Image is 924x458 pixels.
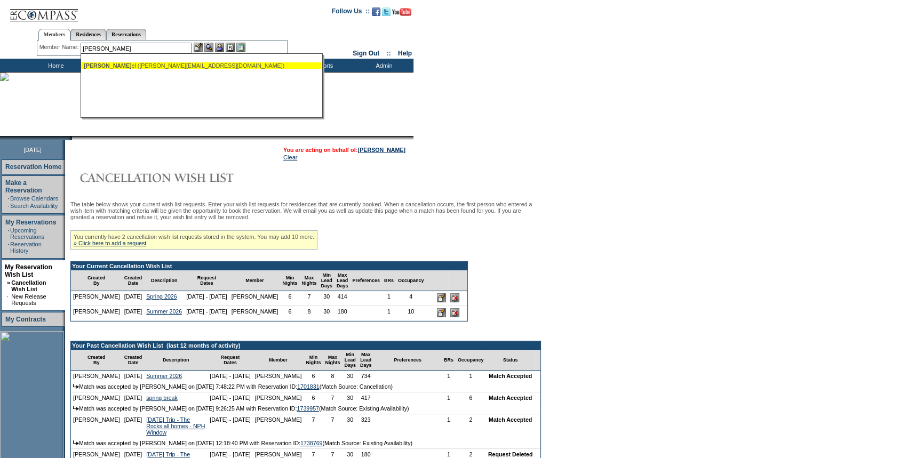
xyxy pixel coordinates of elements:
[450,308,459,317] input: Delete this Request
[229,291,281,306] td: [PERSON_NAME]
[342,414,358,438] td: 30
[358,392,374,403] td: 417
[280,270,299,291] td: Min Nights
[210,373,251,379] nobr: [DATE] - [DATE]
[144,350,208,371] td: Description
[229,306,281,321] td: [PERSON_NAME]
[5,316,46,323] a: My Contracts
[7,241,9,254] td: ·
[456,371,486,381] td: 1
[10,195,58,202] a: Browse Calendars
[146,416,205,436] a: [DATE] Trip - The Rocks all homes - NPH Window
[71,414,122,438] td: [PERSON_NAME]
[334,270,351,291] td: Max Lead Days
[442,414,456,438] td: 1
[208,350,253,371] td: Request Dates
[342,392,358,403] td: 30
[358,414,374,438] td: 323
[253,350,304,371] td: Member
[358,350,374,371] td: Max Lead Days
[342,371,358,381] td: 30
[71,403,540,414] td: Match was accepted by [PERSON_NAME] on [DATE] 9:26:25 AM with Reservation ID: (Match Source: Exis...
[210,395,251,401] nobr: [DATE] - [DATE]
[334,306,351,321] td: 180
[304,350,323,371] td: Min Nights
[332,6,370,19] td: Follow Us ::
[70,230,317,250] div: You currently have 2 cancellation wish list requests stored in the system. You may add 10 more.
[299,306,318,321] td: 8
[210,416,251,423] nobr: [DATE] - [DATE]
[144,270,184,291] td: Description
[229,270,281,291] td: Member
[382,306,396,321] td: 1
[106,29,146,40] a: Reservations
[5,179,42,194] a: Make a Reservation
[73,440,79,445] img: arrow.gif
[204,43,213,52] img: View
[39,43,81,52] div: Member Name:
[299,291,318,306] td: 7
[71,270,122,291] td: Created By
[71,438,540,449] td: Match was accepted by [PERSON_NAME] on [DATE] 12:18:40 PM with Reservation ID: (Match Source: Exi...
[387,50,391,57] span: ::
[358,147,405,153] a: [PERSON_NAME]
[24,59,85,72] td: Home
[122,350,145,371] td: Created Date
[215,43,224,52] img: Impersonate
[10,227,44,240] a: Upcoming Reservations
[382,7,391,16] img: Follow us on Twitter
[146,395,178,401] a: spring break
[74,240,146,246] a: » Click here to add a request
[489,373,532,379] nobr: Match Accepted
[489,395,532,401] nobr: Match Accepted
[71,392,122,403] td: [PERSON_NAME]
[71,306,122,321] td: [PERSON_NAME]
[456,392,486,403] td: 6
[146,293,177,300] a: Spring 2026
[382,291,396,306] td: 1
[186,293,227,300] nobr: [DATE] - [DATE]
[10,241,42,254] a: Reservation History
[38,29,71,41] a: Members
[353,50,379,57] a: Sign Out
[253,392,304,403] td: [PERSON_NAME]
[122,291,145,306] td: [DATE]
[456,350,486,371] td: Occupancy
[186,308,227,315] nobr: [DATE] - [DATE]
[372,11,380,17] a: Become our fan on Facebook
[442,371,456,381] td: 1
[5,263,52,278] a: My Reservation Wish List
[450,293,459,302] input: Delete this Request
[7,227,9,240] td: ·
[297,383,320,390] a: 1701831
[334,291,351,306] td: 414
[70,167,284,188] img: Cancellation Wish List
[352,59,413,72] td: Admin
[84,62,131,69] span: [PERSON_NAME]
[372,7,380,16] img: Become our fan on Facebook
[304,414,323,438] td: 7
[342,350,358,371] td: Min Lead Days
[73,406,79,411] img: arrow.gif
[283,154,297,160] a: Clear
[23,147,42,153] span: [DATE]
[280,291,299,306] td: 6
[122,306,145,321] td: [DATE]
[323,371,342,381] td: 8
[184,270,229,291] td: Request Dates
[318,306,334,321] td: 30
[304,371,323,381] td: 6
[488,451,533,457] nobr: Request Deleted
[300,440,323,446] a: 1738769
[71,262,467,270] td: Your Current Cancellation Wish List
[358,371,374,381] td: 734
[323,392,342,403] td: 7
[11,293,46,306] a: New Release Requests
[396,270,426,291] td: Occupancy
[84,62,318,69] div: el ([PERSON_NAME][EMAIL_ADDRESS][DOMAIN_NAME])
[318,270,334,291] td: Min Lead Days
[437,308,446,317] input: Edit this Request
[304,392,323,403] td: 6
[318,291,334,306] td: 30
[323,350,342,371] td: Max Nights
